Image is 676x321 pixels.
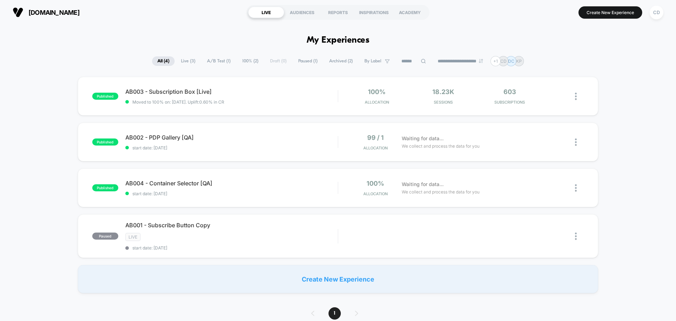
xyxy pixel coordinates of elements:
[368,88,386,95] span: 100%
[125,88,338,95] span: AB003 - Subscription Box [Live]
[152,56,175,66] span: All ( 4 )
[92,233,118,240] span: paused
[367,134,384,141] span: 99 / 1
[412,100,475,105] span: Sessions
[320,7,356,18] div: REPORTS
[248,7,284,18] div: LIVE
[92,184,118,191] span: published
[125,222,338,229] span: AB001 - Subscribe Button Copy
[478,100,541,105] span: SUBSCRIPTIONS
[575,138,577,146] img: close
[402,135,444,142] span: Waiting for data...
[365,100,389,105] span: Allocation
[392,7,428,18] div: ACADEMY
[508,58,514,64] p: DC
[125,233,140,241] span: LIVE
[92,138,118,146] span: published
[307,35,370,45] h1: My Experiences
[125,134,338,141] span: AB002 - PDP Gallery [QA]
[575,233,577,240] img: close
[402,143,480,149] span: We collect and process the data for you
[500,58,507,64] p: CD
[402,189,480,195] span: We collect and process the data for you
[125,245,338,251] span: start date: [DATE]
[92,93,118,100] span: published
[367,180,384,187] span: 100%
[328,307,341,320] span: 1
[363,146,388,150] span: Allocation
[11,7,82,18] button: [DOMAIN_NAME]
[364,58,381,64] span: By Label
[202,56,236,66] span: A/B Test ( 1 )
[503,88,516,95] span: 603
[575,93,577,100] img: close
[324,56,358,66] span: Archived ( 2 )
[125,145,338,150] span: start date: [DATE]
[363,191,388,196] span: Allocation
[125,191,338,196] span: start date: [DATE]
[29,9,80,16] span: [DOMAIN_NAME]
[125,180,338,187] span: AB004 - Container Selector [QA]
[293,56,323,66] span: Paused ( 1 )
[284,7,320,18] div: AUDIENCES
[575,184,577,192] img: close
[647,5,665,20] button: CD
[356,7,392,18] div: INSPIRATIONS
[78,265,598,293] div: Create New Experience
[402,180,444,188] span: Waiting for data...
[479,59,483,63] img: end
[132,99,224,105] span: Moved to 100% on: [DATE] . Uplift: 0.60% in CR
[490,56,501,66] div: + 1
[176,56,201,66] span: Live ( 3 )
[432,88,454,95] span: 18.23k
[13,7,23,18] img: Visually logo
[578,6,642,19] button: Create New Experience
[516,58,522,64] p: KP
[237,56,264,66] span: 100% ( 2 )
[650,6,663,19] div: CD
